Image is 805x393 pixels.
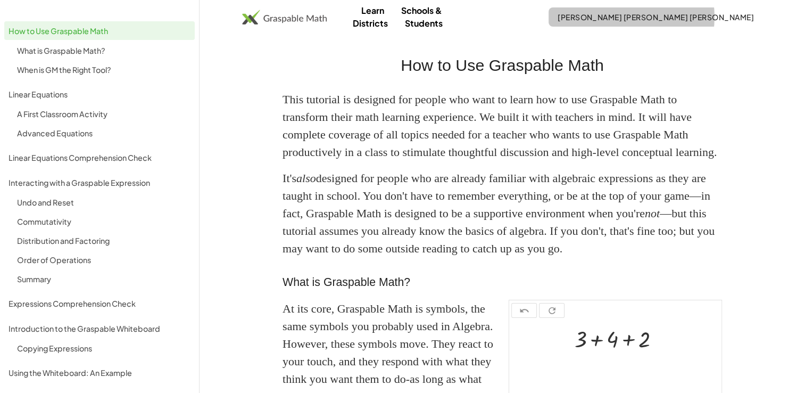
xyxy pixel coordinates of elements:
div: Introduction to the Graspable Whiteboard [9,322,190,335]
a: Interacting with a Graspable Expression [4,173,195,192]
div: Advanced Equations [17,127,190,140]
div: Using the Whiteboard: An Example [9,366,190,379]
div: Commutativity [17,215,190,228]
div: Linear Equations [9,88,190,101]
a: Learn [352,1,392,20]
div: Undo and Reset [17,196,190,209]
div: Summary [17,273,190,285]
button: refresh [539,303,565,318]
div: Linear Equations Comprehension Check [9,151,190,164]
div: Order of Operations [17,253,190,266]
button: [PERSON_NAME] [PERSON_NAME] [PERSON_NAME] [549,7,762,27]
a: Linear Equations [4,85,195,103]
a: Students [396,13,451,33]
div: A First Classroom Activity [17,108,190,120]
span: [PERSON_NAME] [PERSON_NAME] [PERSON_NAME] [557,12,754,22]
a: Linear Equations Comprehension Check [4,148,195,167]
div: Interacting with a Graspable Expression [9,176,190,189]
p: It's designed for people who are already familiar with algebraic expressions as they are taught i... [283,169,722,257]
i: undo [519,305,529,317]
div: How to Use Graspable Math [9,24,190,37]
em: also [296,171,316,185]
div: Copying Expressions [17,342,190,355]
div: What is Graspable Math? [17,44,190,57]
div: Expressions Comprehension Check [9,297,190,310]
button: undo [511,303,537,318]
div: Distribution and Factoring [17,234,190,247]
a: Schools & Districts [352,1,442,33]
div: When is GM the Right Tool? [17,63,190,76]
a: How to Use Graspable Math [4,21,195,40]
a: Introduction to the Graspable Whiteboard [4,319,195,338]
p: This tutorial is designed for people who want to learn how to use Graspable Math to transform the... [283,91,722,161]
em: not [645,207,660,220]
h2: How to Use Graspable Math [283,53,722,78]
h3: What is Graspable Math? [283,274,722,291]
a: Expressions Comprehension Check [4,294,195,313]
a: Using the Whiteboard: An Example [4,363,195,382]
i: refresh [547,305,557,317]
